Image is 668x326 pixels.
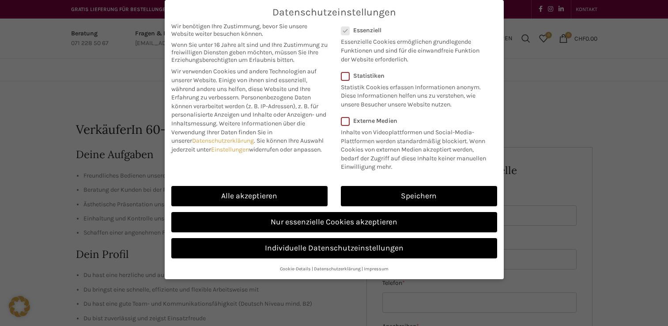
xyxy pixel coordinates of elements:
a: Nur essenzielle Cookies akzeptieren [171,212,497,232]
p: Essenzielle Cookies ermöglichen grundlegende Funktionen und sind für die einwandfreie Funktion de... [341,34,486,64]
a: Cookie-Details [280,266,311,272]
span: Datenschutzeinstellungen [272,7,396,18]
span: Wir benötigen Ihre Zustimmung, bevor Sie unsere Website weiter besuchen können. [171,23,328,38]
a: Einstellungen [211,146,249,153]
a: Datenschutzerklärung [314,266,361,272]
a: Impressum [364,266,389,272]
a: Speichern [341,186,497,206]
a: Datenschutzerklärung [192,137,254,144]
span: Wenn Sie unter 16 Jahre alt sind und Ihre Zustimmung zu freiwilligen Diensten geben möchten, müss... [171,41,328,64]
span: Personenbezogene Daten können verarbeitet werden (z. B. IP-Adressen), z. B. für personalisierte A... [171,94,326,127]
span: Weitere Informationen über die Verwendung Ihrer Daten finden Sie in unserer . [171,120,305,144]
a: Individuelle Datenschutzeinstellungen [171,238,497,258]
p: Inhalte von Videoplattformen und Social-Media-Plattformen werden standardmäßig blockiert. Wenn Co... [341,125,491,171]
span: Wir verwenden Cookies und andere Technologien auf unserer Website. Einige von ihnen sind essenzie... [171,68,317,101]
a: Alle akzeptieren [171,186,328,206]
label: Essenziell [341,27,486,34]
p: Statistik Cookies erfassen Informationen anonym. Diese Informationen helfen uns zu verstehen, wie... [341,80,486,109]
span: Sie können Ihre Auswahl jederzeit unter widerrufen oder anpassen. [171,137,324,153]
label: Statistiken [341,72,486,80]
label: Externe Medien [341,117,491,125]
